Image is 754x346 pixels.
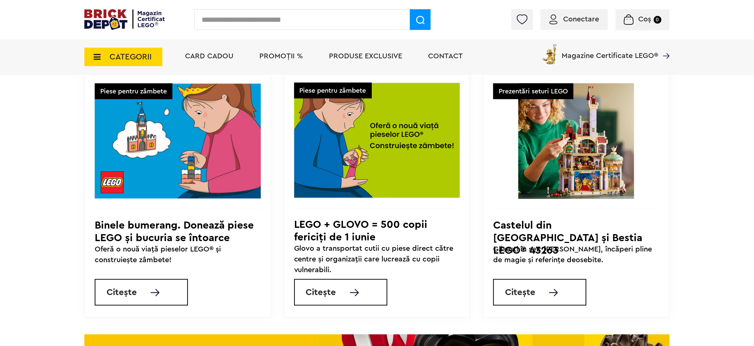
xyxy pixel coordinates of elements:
[428,52,463,60] a: Contact
[549,16,599,23] a: Conectare
[294,83,372,99] span: Piese pentru zâmbete
[549,289,558,297] img: Citește
[493,83,573,99] span: Prezentări seturi LEGO
[95,219,261,241] h3: Binele bumerang. Donează piese LEGO și bucuria se întoarce
[654,16,662,24] small: 0
[294,219,460,240] h3: LEGO + GLOVO = 500 copii fericiți de 1 iunie
[505,288,535,297] span: Citește
[563,16,599,23] span: Conectare
[562,42,658,59] span: Magazine Certificate LEGO®
[151,289,159,297] img: Citește
[95,279,188,306] a: Citește
[95,83,172,99] span: Piese pentru zâmbete
[493,279,586,306] a: Citește
[306,288,336,297] span: Citește
[350,289,359,297] img: Citește
[110,53,152,61] span: CATEGORII
[185,52,233,60] a: Card Cadou
[493,244,659,276] div: Găsești în set: [PERSON_NAME], încăperi pline de magie și referințe deosebite.
[329,52,402,60] a: Produse exclusive
[294,244,460,276] div: Glovo a transportat cutii cu piese direct către centre și organizații care lucrează cu copii vuln...
[658,42,670,50] a: Magazine Certificate LEGO®
[639,16,652,23] span: Coș
[95,244,261,276] div: Oferă o nouă viață pieselor LEGO® și construiește zâmbete!
[294,279,387,306] a: Citește
[107,288,137,297] span: Citește
[493,219,659,241] h3: Castelul din [GEOGRAPHIC_DATA] și Bestia LEGO® 43263
[259,52,303,60] a: PROMOȚII %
